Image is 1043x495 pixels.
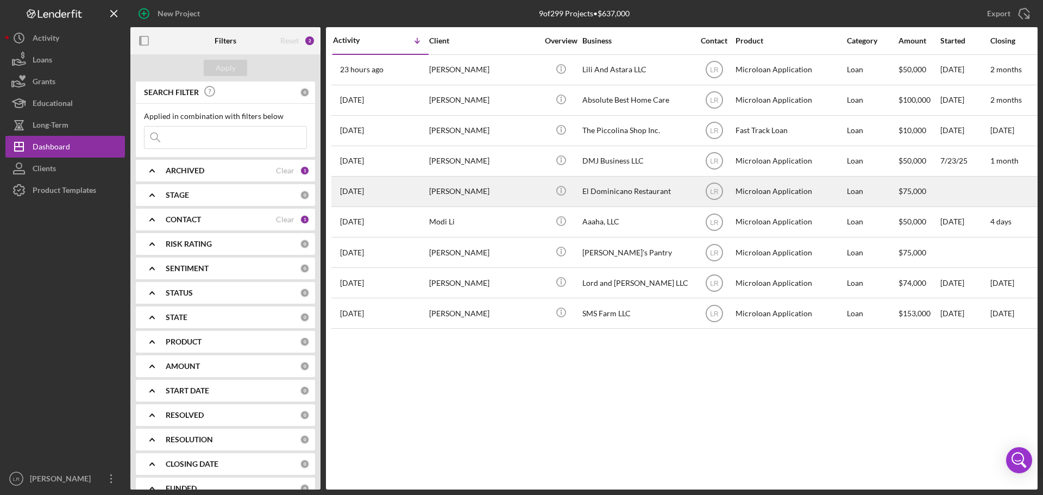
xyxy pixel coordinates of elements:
div: Lord and [PERSON_NAME] LLC [582,268,691,297]
button: Product Templates [5,179,125,201]
button: Educational [5,92,125,114]
button: Apply [204,60,247,76]
div: Client [429,36,538,45]
div: Apply [216,60,236,76]
button: Export [976,3,1038,24]
text: LR [710,249,719,256]
div: 0 [300,484,310,493]
div: [DATE] [940,208,989,236]
div: Fast Track Loan [736,116,844,145]
div: Loan [847,268,897,297]
div: Microloan Application [736,147,844,176]
button: Activity [5,27,125,49]
b: Filters [215,36,236,45]
div: 0 [300,312,310,322]
div: [PERSON_NAME] [429,238,538,267]
div: Grants [33,71,55,95]
div: Started [940,36,989,45]
div: Loan [847,55,897,84]
div: Educational [33,92,73,117]
div: $153,000 [899,299,939,328]
div: Business [582,36,691,45]
time: 2025-04-01 16:49 [340,309,364,318]
div: Absolute Best Home Care [582,86,691,115]
div: Product [736,36,844,45]
div: SMS Farm LLC [582,299,691,328]
text: LR [710,66,719,74]
div: Long-Term [33,114,68,139]
time: 2025-08-06 16:25 [340,126,364,135]
time: [DATE] [990,309,1014,318]
b: PRODUCT [166,337,202,346]
div: 0 [300,386,310,396]
div: 1 [300,166,310,176]
div: $74,000 [899,268,939,297]
div: 0 [300,288,310,298]
div: Modi Li [429,208,538,236]
div: 7/23/25 [940,147,989,176]
div: Microloan Application [736,86,844,115]
div: $75,000 [899,177,939,206]
b: RESOLVED [166,411,204,419]
div: Product Templates [33,179,96,204]
div: Microloan Application [736,299,844,328]
text: LR [710,279,719,287]
b: RESOLUTION [166,435,213,444]
div: [PERSON_NAME] [429,268,538,297]
div: 0 [300,239,310,249]
div: Loan [847,147,897,176]
div: 0 [300,190,310,200]
b: STAGE [166,191,189,199]
b: SENTIMENT [166,264,209,273]
b: RISK RATING [166,240,212,248]
div: 0 [300,264,310,273]
div: Clear [276,215,294,224]
button: Grants [5,71,125,92]
div: Clear [276,166,294,175]
time: 2025-05-01 20:53 [340,279,364,287]
div: Loan [847,177,897,206]
div: [PERSON_NAME]'s Pantry [582,238,691,267]
b: SEARCH FILTER [144,88,199,97]
div: 1 [300,215,310,224]
div: [PERSON_NAME] [27,468,98,492]
div: Activity [333,36,381,45]
time: 2025-08-11 21:09 [340,65,384,74]
div: 0 [300,361,310,371]
div: Export [987,3,1010,24]
div: [PERSON_NAME] [429,86,538,115]
div: 0 [300,435,310,444]
div: [PERSON_NAME] [429,55,538,84]
button: New Project [130,3,211,24]
a: Long-Term [5,114,125,136]
div: [DATE] [940,86,989,115]
time: 2025-08-11 13:28 [340,96,364,104]
text: LR [710,188,719,196]
button: Dashboard [5,136,125,158]
div: $10,000 [899,116,939,145]
button: Clients [5,158,125,179]
a: Loans [5,49,125,71]
div: Category [847,36,897,45]
time: 2025-08-03 19:15 [340,156,364,165]
div: [DATE] [940,116,989,145]
time: 2025-08-01 23:32 [340,187,364,196]
div: Clients [33,158,56,182]
div: [PERSON_NAME] [429,299,538,328]
text: LR [710,218,719,226]
div: [PERSON_NAME] [429,116,538,145]
b: CLOSING DATE [166,460,218,468]
div: [DATE] [940,268,989,297]
time: [DATE] [990,278,1014,287]
div: $100,000 [899,86,939,115]
time: 2 months [990,95,1022,104]
div: The Piccolina Shop Inc. [582,116,691,145]
button: LR[PERSON_NAME] [5,468,125,490]
time: 4 days [990,217,1011,226]
time: 2025-06-12 17:02 [340,248,364,257]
